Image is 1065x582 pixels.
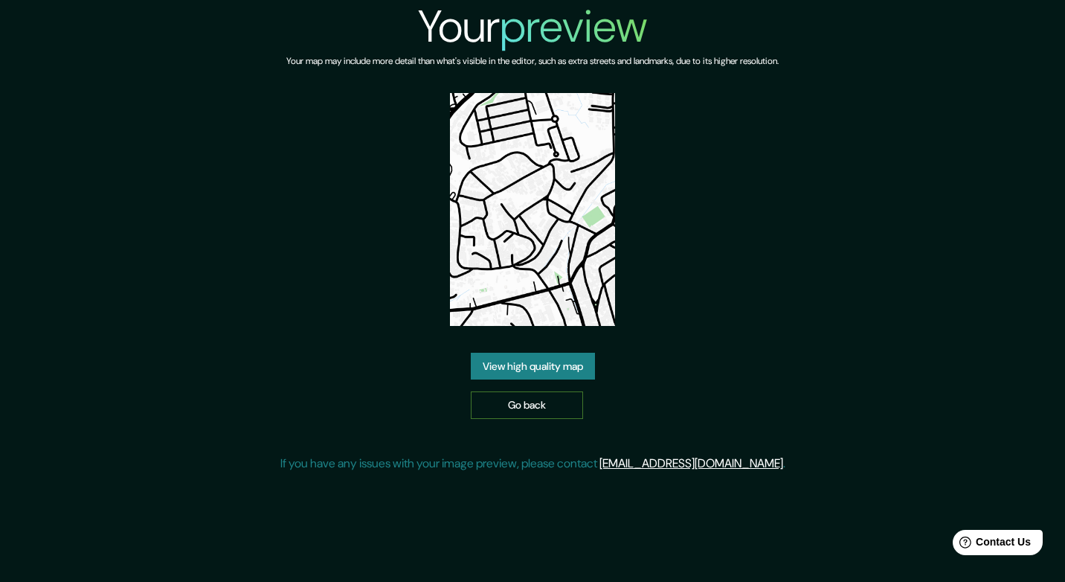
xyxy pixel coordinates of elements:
[599,455,783,471] a: [EMAIL_ADDRESS][DOMAIN_NAME]
[471,353,595,380] a: View high quality map
[471,391,583,419] a: Go back
[286,54,779,69] h6: Your map may include more detail than what's visible in the editor, such as extra streets and lan...
[280,455,785,473] p: If you have any issues with your image preview, please contact .
[450,93,614,326] img: created-map-preview
[933,524,1049,566] iframe: Help widget launcher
